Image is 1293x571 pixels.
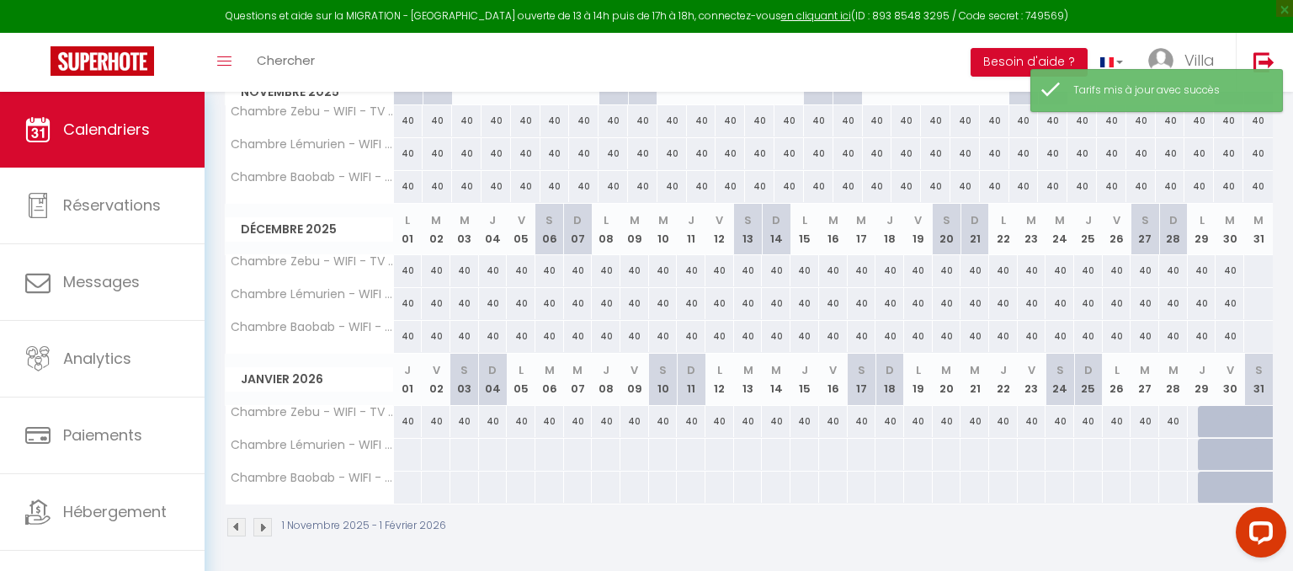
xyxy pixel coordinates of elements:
th: 14 [762,204,790,255]
div: 40 [1067,105,1097,136]
span: Messages [63,271,140,292]
div: 40 [933,255,961,286]
th: 11 [677,354,705,405]
abbr: L [604,212,609,228]
div: 40 [1103,288,1131,319]
th: 10 [649,354,678,405]
th: 07 [564,354,593,405]
div: 40 [774,105,804,136]
div: 40 [1243,105,1273,136]
abbr: M [828,212,838,228]
th: 05 [507,354,535,405]
div: 40 [762,288,790,319]
div: 40 [677,321,705,352]
span: Villa [1184,50,1215,71]
div: 40 [422,255,450,286]
th: 21 [960,204,989,255]
span: Chambre Zebu - WIFI - TV - [GEOGRAPHIC_DATA] [228,105,396,118]
abbr: S [1141,212,1149,228]
div: 40 [422,288,450,319]
span: Calendriers [63,119,150,140]
div: 40 [1074,321,1103,352]
div: 40 [705,288,734,319]
div: 40 [989,288,1018,319]
abbr: S [943,212,950,228]
div: 40 [450,288,479,319]
div: 40 [394,255,423,286]
div: 40 [1103,321,1131,352]
abbr: V [914,212,922,228]
abbr: V [518,212,525,228]
div: 40 [863,171,892,202]
div: 40 [1216,255,1244,286]
div: 40 [628,138,657,169]
div: 40 [423,105,452,136]
div: 40 [745,105,774,136]
div: 40 [734,255,763,286]
div: 40 [687,171,716,202]
th: 24 [1046,354,1074,405]
div: 40 [804,138,833,169]
div: 40 [1188,255,1216,286]
abbr: V [716,212,723,228]
abbr: J [1085,212,1092,228]
th: 27 [1131,354,1159,405]
div: 40 [848,255,876,286]
div: 40 [394,171,423,202]
th: 28 [1159,204,1188,255]
span: Chambre Baobab - WIFI - TV - [GEOGRAPHIC_DATA] [228,171,396,184]
div: 40 [507,321,535,352]
th: 02 [422,204,450,255]
div: 40 [569,105,599,136]
div: 40 [921,105,950,136]
img: logout [1253,51,1274,72]
div: 40 [1184,105,1214,136]
abbr: J [886,212,893,228]
div: 40 [1214,105,1243,136]
div: 40 [950,105,980,136]
div: 40 [705,255,734,286]
div: 40 [687,138,716,169]
div: 40 [734,288,763,319]
th: 10 [649,204,678,255]
th: 15 [790,354,819,405]
div: 40 [980,138,1009,169]
div: 40 [1156,105,1185,136]
div: 40 [848,321,876,352]
div: 40 [989,321,1018,352]
abbr: J [404,362,411,378]
div: 40 [479,255,508,286]
div: 40 [564,255,593,286]
th: 25 [1074,204,1103,255]
div: 40 [394,138,423,169]
abbr: M [460,212,470,228]
th: 18 [875,354,904,405]
abbr: M [1026,212,1036,228]
span: Décembre 2025 [226,217,393,242]
div: 40 [933,288,961,319]
div: 40 [716,171,745,202]
abbr: J [489,212,496,228]
th: 08 [592,354,620,405]
div: 40 [628,171,657,202]
div: 40 [1067,171,1097,202]
div: 40 [394,105,423,136]
div: 40 [677,255,705,286]
abbr: L [802,212,807,228]
span: Analytics [63,348,131,369]
div: 40 [511,171,540,202]
a: Chercher [244,33,327,92]
div: 40 [482,171,511,202]
div: 40 [716,105,745,136]
div: 40 [535,288,564,319]
div: 40 [960,321,989,352]
th: 22 [989,354,1018,405]
div: 40 [507,255,535,286]
div: 40 [599,171,628,202]
div: 40 [863,105,892,136]
span: Chambre Lémurien - WIFI - TV - [GEOGRAPHIC_DATA] [228,138,396,151]
div: 40 [819,288,848,319]
div: 40 [1009,138,1039,169]
abbr: M [431,212,441,228]
span: Chercher [257,51,315,69]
